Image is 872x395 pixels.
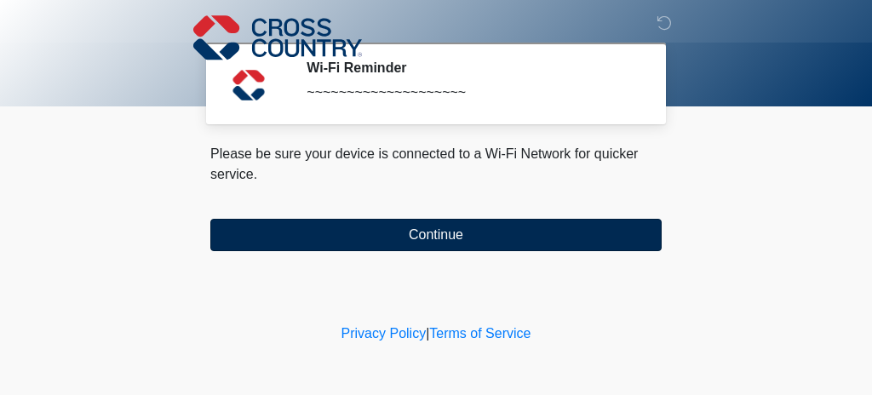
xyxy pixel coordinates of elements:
a: | [426,326,429,341]
a: Privacy Policy [341,326,427,341]
p: Please be sure your device is connected to a Wi-Fi Network for quicker service. [210,144,662,185]
div: ~~~~~~~~~~~~~~~~~~~~ [307,83,636,103]
img: Cross Country Logo [193,13,362,62]
a: Terms of Service [429,326,531,341]
img: Agent Avatar [223,60,274,111]
button: Continue [210,219,662,251]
